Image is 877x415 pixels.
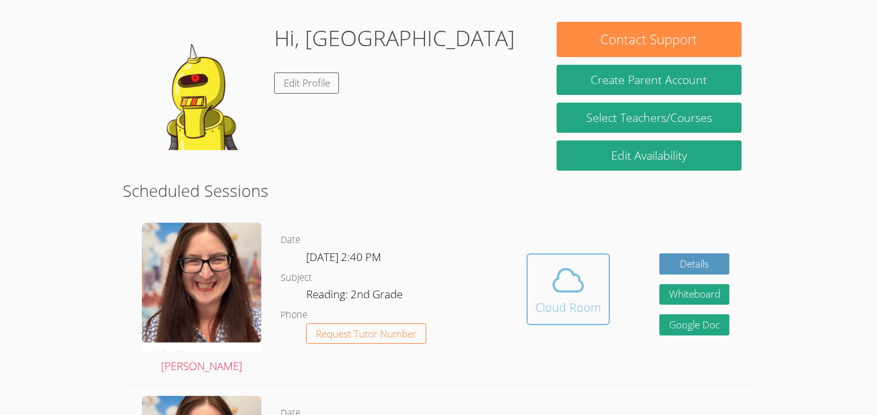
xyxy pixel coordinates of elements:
h1: Hi, [GEOGRAPHIC_DATA] [274,22,515,55]
img: default.png [135,22,264,150]
h2: Scheduled Sessions [123,178,754,203]
dt: Date [281,232,300,248]
img: Screenshot%202025-03-23%20at%207.52.37%E2%80%AFPM.png [142,223,261,351]
a: Select Teachers/Courses [557,103,742,133]
dd: Reading: 2nd Grade [306,285,405,307]
a: Edit Profile [274,72,340,94]
a: Edit Availability [557,140,742,171]
button: Request Tutor Number [306,323,426,344]
a: Details [659,253,730,275]
button: Whiteboard [659,284,730,305]
a: Google Doc [659,314,730,335]
dt: Subject [281,270,312,286]
button: Create Parent Account [557,65,742,95]
span: Request Tutor Number [316,329,417,339]
div: Cloud Room [535,298,601,316]
dt: Phone [281,307,308,323]
a: [PERSON_NAME] [142,223,261,375]
span: [DATE] 2:40 PM [306,250,381,264]
button: Contact Support [557,22,742,57]
button: Cloud Room [526,253,610,325]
